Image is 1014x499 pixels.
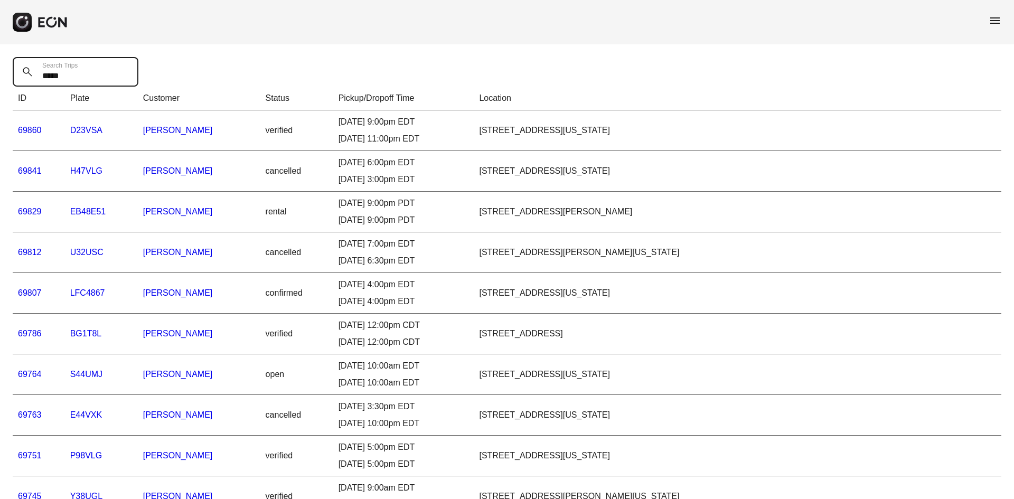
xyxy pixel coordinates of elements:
a: D23VSA [70,126,102,135]
a: 69786 [18,329,42,338]
td: [STREET_ADDRESS][US_STATE] [474,436,1001,476]
td: rental [260,192,333,232]
td: [STREET_ADDRESS][US_STATE] [474,273,1001,314]
a: [PERSON_NAME] [143,248,213,257]
div: [DATE] 9:00am EDT [339,482,469,494]
td: cancelled [260,151,333,192]
a: [PERSON_NAME] [143,451,213,460]
td: [STREET_ADDRESS][US_STATE] [474,354,1001,395]
label: Search Trips [42,61,78,70]
a: [PERSON_NAME] [143,126,213,135]
div: [DATE] 10:00pm EDT [339,417,469,430]
a: 69807 [18,288,42,297]
td: [STREET_ADDRESS][US_STATE] [474,110,1001,151]
div: [DATE] 6:30pm EDT [339,255,469,267]
div: [DATE] 7:00pm EDT [339,238,469,250]
td: open [260,354,333,395]
a: [PERSON_NAME] [143,410,213,419]
a: LFC4867 [70,288,105,297]
div: [DATE] 6:00pm EDT [339,156,469,169]
a: 69764 [18,370,42,379]
a: H47VLG [70,166,102,175]
a: 69841 [18,166,42,175]
span: menu [989,14,1001,27]
td: [STREET_ADDRESS][US_STATE] [474,395,1001,436]
div: [DATE] 10:00am EDT [339,360,469,372]
th: Plate [65,87,138,110]
a: 69860 [18,126,42,135]
a: 69812 [18,248,42,257]
a: [PERSON_NAME] [143,207,213,216]
td: [STREET_ADDRESS][PERSON_NAME] [474,192,1001,232]
div: [DATE] 3:30pm EDT [339,400,469,413]
div: [DATE] 9:00pm PDT [339,197,469,210]
div: [DATE] 9:00pm EDT [339,116,469,128]
a: 69751 [18,451,42,460]
th: Pickup/Dropoff Time [333,87,474,110]
a: [PERSON_NAME] [143,329,213,338]
a: EB48E51 [70,207,106,216]
a: S44UMJ [70,370,102,379]
th: ID [13,87,65,110]
th: Customer [138,87,260,110]
a: 69829 [18,207,42,216]
div: [DATE] 12:00pm CDT [339,319,469,332]
div: [DATE] 4:00pm EDT [339,278,469,291]
td: cancelled [260,395,333,436]
td: verified [260,110,333,151]
a: U32USC [70,248,104,257]
div: [DATE] 9:00pm PDT [339,214,469,227]
div: [DATE] 12:00pm CDT [339,336,469,349]
td: verified [260,314,333,354]
a: [PERSON_NAME] [143,288,213,297]
td: confirmed [260,273,333,314]
div: [DATE] 4:00pm EDT [339,295,469,308]
div: [DATE] 11:00pm EDT [339,133,469,145]
a: P98VLG [70,451,102,460]
div: [DATE] 5:00pm EDT [339,441,469,454]
td: [STREET_ADDRESS][PERSON_NAME][US_STATE] [474,232,1001,273]
td: [STREET_ADDRESS][US_STATE] [474,151,1001,192]
td: [STREET_ADDRESS] [474,314,1001,354]
td: cancelled [260,232,333,273]
td: verified [260,436,333,476]
a: [PERSON_NAME] [143,370,213,379]
th: Status [260,87,333,110]
div: [DATE] 3:00pm EDT [339,173,469,186]
a: [PERSON_NAME] [143,166,213,175]
a: BG1T8L [70,329,102,338]
a: E44VXK [70,410,102,419]
th: Location [474,87,1001,110]
div: [DATE] 10:00am EDT [339,376,469,389]
div: [DATE] 5:00pm EDT [339,458,469,470]
a: 69763 [18,410,42,419]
